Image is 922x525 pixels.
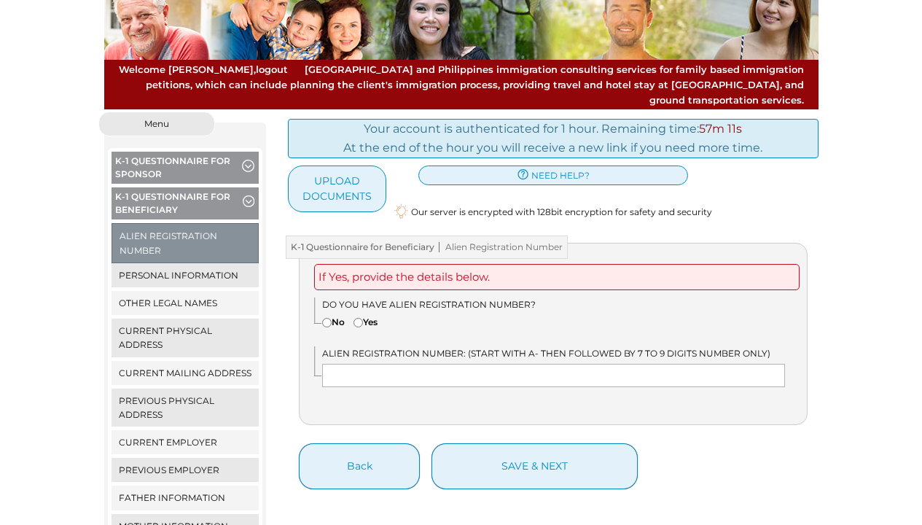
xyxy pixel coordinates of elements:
[119,62,804,107] span: [GEOGRAPHIC_DATA] and Philippines immigration consulting services for family based immigration pe...
[98,112,215,136] button: Menu
[322,318,332,327] input: No
[531,168,590,182] span: need help?
[431,443,638,489] button: save & next
[299,443,420,489] button: Back
[112,458,259,482] a: Previous Employer
[256,63,288,75] a: logout
[112,152,259,187] button: K-1 Questionnaire for Sponsor
[288,166,386,212] a: Upload Documents
[119,62,288,77] span: Welcome [PERSON_NAME],
[288,119,819,157] div: Your account is authenticated for 1 hour. Remaining time: At the end of the hour you will receive...
[112,319,259,357] a: Current Physical Address
[112,224,259,262] a: Alien Registration Number
[418,166,688,185] a: need help?
[699,122,742,136] span: 57m 11s
[286,236,568,259] h3: K-1 Questionnaire for Beneficiary
[322,315,345,329] label: No
[434,242,563,252] span: Alien Registration Number
[353,318,363,327] input: Yes
[112,389,259,427] a: Previous Physical Address
[144,120,169,128] span: Menu
[112,486,259,510] a: Father Information
[314,264,800,290] div: If Yes, provide the details below.
[112,291,259,315] a: Other Legal Names
[411,205,712,219] span: Our server is encrypted with 128bit encryption for safety and security
[353,315,378,329] label: Yes
[112,187,259,223] button: K-1 Questionnaire for Beneficiary
[112,263,259,287] a: Personal Information
[112,430,259,454] a: Current Employer
[322,348,770,359] span: Alien Registration Number: (Start with A- then followed by 7 to 9 digits number only)
[112,361,259,385] a: Current Mailing Address
[322,299,536,310] span: Do you have Alien Registration Number?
